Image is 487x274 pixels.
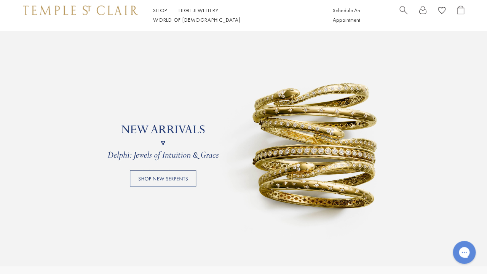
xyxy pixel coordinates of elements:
a: World of [DEMOGRAPHIC_DATA]World of [DEMOGRAPHIC_DATA] [153,16,240,23]
img: Temple St. Clair [23,6,138,15]
iframe: Gorgias live chat messenger [449,238,479,266]
a: View Wishlist [438,6,445,18]
a: Search [399,6,407,25]
nav: Main navigation [153,6,316,25]
a: High JewelleryHigh Jewellery [179,7,219,14]
a: Schedule An Appointment [333,7,360,23]
a: Open Shopping Bag [457,6,464,25]
a: ShopShop [153,7,167,14]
